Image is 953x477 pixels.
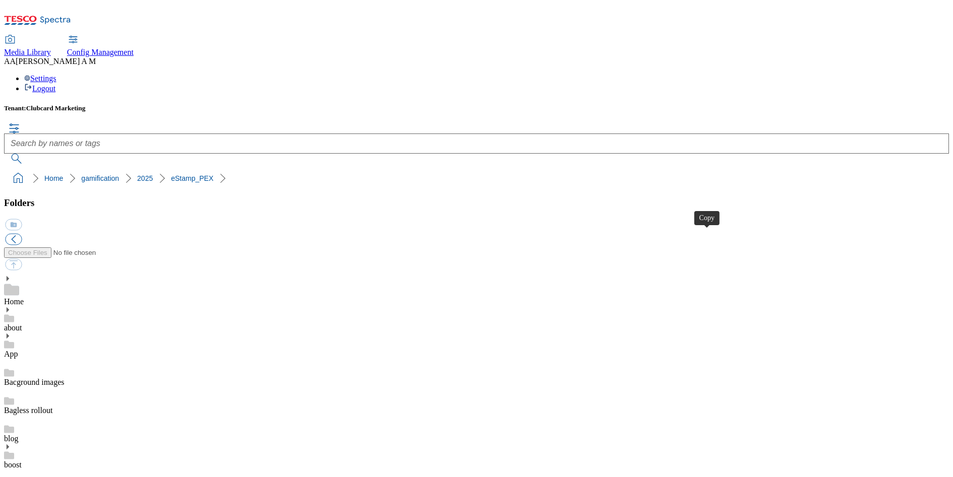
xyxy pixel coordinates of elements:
[4,104,949,112] h5: Tenant:
[137,174,153,182] a: 2025
[4,133,949,154] input: Search by names or tags
[10,170,26,186] a: home
[4,350,18,358] a: App
[24,74,56,83] a: Settings
[4,48,51,56] span: Media Library
[4,434,18,443] a: blog
[4,323,22,332] a: about
[26,104,86,112] span: Clubcard Marketing
[81,174,119,182] a: gamification
[67,48,134,56] span: Config Management
[4,378,65,386] a: Bacground images
[4,36,51,57] a: Media Library
[44,174,63,182] a: Home
[4,197,949,209] h3: Folders
[4,57,16,65] span: AA
[24,84,55,93] a: Logout
[171,174,213,182] a: eStamp_PEX
[4,406,52,415] a: Bagless rollout
[4,460,22,469] a: boost
[4,297,24,306] a: Home
[4,169,949,188] nav: breadcrumb
[67,36,134,57] a: Config Management
[16,57,96,65] span: [PERSON_NAME] A M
